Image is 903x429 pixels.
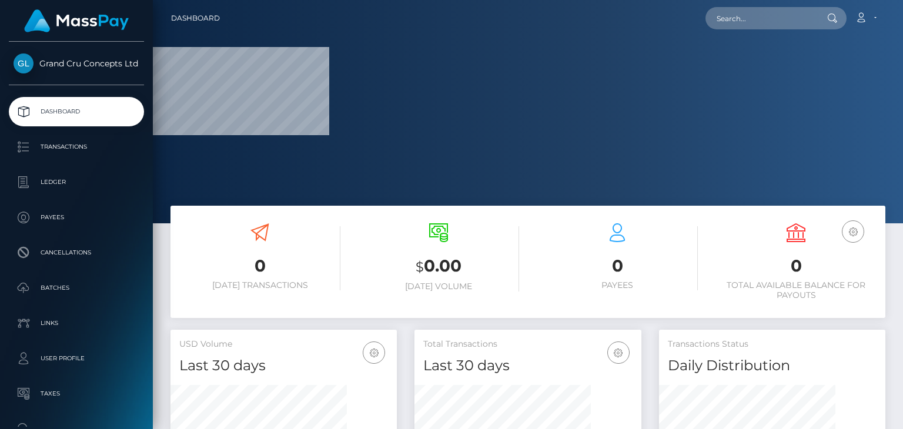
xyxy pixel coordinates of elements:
[537,280,698,290] h6: Payees
[179,338,388,350] h5: USD Volume
[171,6,220,31] a: Dashboard
[179,356,388,376] h4: Last 30 days
[14,279,139,297] p: Batches
[9,238,144,267] a: Cancellations
[715,254,877,277] h3: 0
[14,314,139,332] p: Links
[14,138,139,156] p: Transactions
[537,254,698,277] h3: 0
[423,356,632,376] h4: Last 30 days
[9,97,144,126] a: Dashboard
[9,379,144,408] a: Taxes
[14,53,34,73] img: Grand Cru Concepts Ltd
[179,280,340,290] h6: [DATE] Transactions
[358,281,519,291] h6: [DATE] Volume
[14,103,139,120] p: Dashboard
[9,273,144,303] a: Batches
[668,356,877,376] h4: Daily Distribution
[9,167,144,197] a: Ledger
[715,280,877,300] h6: Total Available Balance for Payouts
[705,7,816,29] input: Search...
[9,132,144,162] a: Transactions
[358,254,519,279] h3: 0.00
[14,209,139,226] p: Payees
[14,350,139,367] p: User Profile
[14,244,139,262] p: Cancellations
[416,259,424,275] small: $
[9,309,144,338] a: Links
[14,173,139,191] p: Ledger
[9,203,144,232] a: Payees
[668,338,877,350] h5: Transactions Status
[14,385,139,403] p: Taxes
[423,338,632,350] h5: Total Transactions
[9,344,144,373] a: User Profile
[24,9,129,32] img: MassPay Logo
[9,58,144,69] span: Grand Cru Concepts Ltd
[179,254,340,277] h3: 0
